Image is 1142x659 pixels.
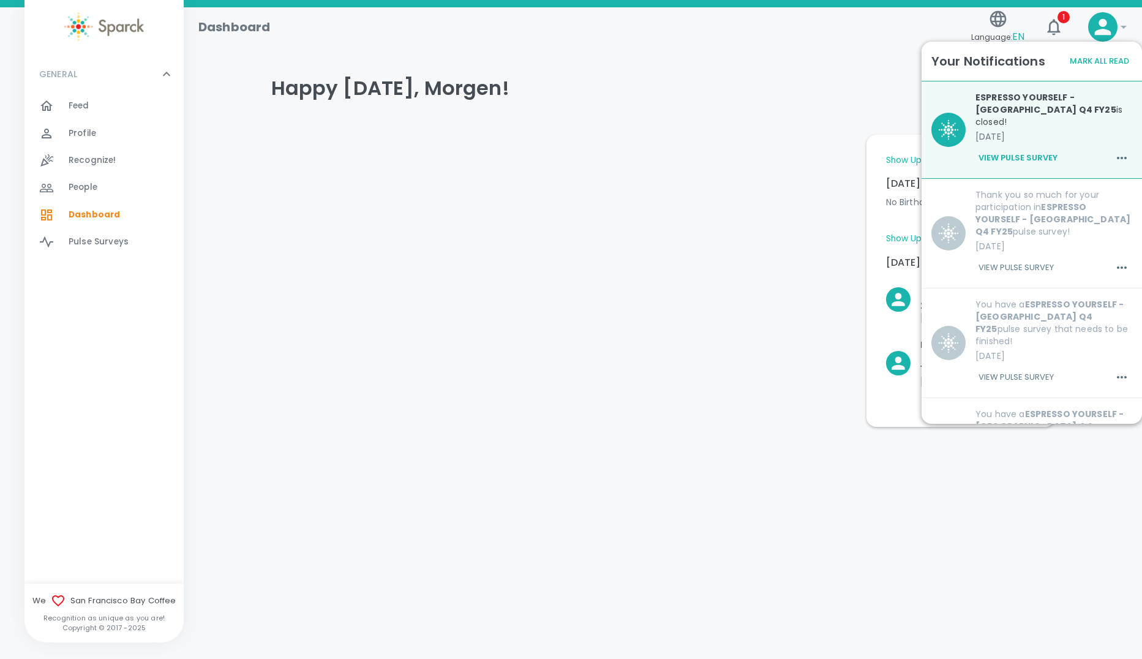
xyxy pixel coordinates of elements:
span: Feed [69,100,89,112]
p: [DATE] Anniversaries [886,255,1035,270]
p: 28- years [920,299,1035,312]
a: Pulse Surveys [24,228,184,255]
h4: Happy [DATE], Morgen! [271,76,1055,100]
a: Show Upcoming Anniversaries [886,233,1012,245]
a: Recognize! [24,147,184,174]
p: Ma. [PERSON_NAME] [PERSON_NAME] [920,339,1035,363]
span: People [69,181,97,194]
p: [DATE] [975,350,1132,362]
button: 1 [1039,12,1069,42]
button: View Pulse Survey [975,148,1061,168]
img: BQaiEiBogYIGKEBX0BIgaIGLCniC+Iy7N1stMIOgAAAABJRU5ErkJggg== [939,224,958,243]
button: Click to Recognize! [886,275,1035,324]
b: ESPRESSO YOURSELF - [GEOGRAPHIC_DATA] Q4 FY25 [975,91,1116,116]
button: View Pulse Survey [975,367,1057,388]
h6: Your Notifications [931,51,1045,71]
p: [DATE] [975,240,1132,252]
b: ESPRESSO YOURSELF - [GEOGRAPHIC_DATA] Q4 FY25 [975,201,1130,238]
a: Show Upcoming Birthdays [886,154,995,167]
p: [DATE] [920,375,1035,388]
b: ESPRESSO YOURSELF - [GEOGRAPHIC_DATA] Q4 FY25 [975,408,1124,445]
span: Recognize! [69,154,116,167]
p: [DATE] Birthdays [886,176,1035,191]
b: ESPRESSO YOURSELF - [GEOGRAPHIC_DATA] Q4 FY25 [975,298,1124,335]
span: Language: [971,29,1024,45]
img: BQaiEiBogYIGKEBX0BIgaIGLCniC+Iy7N1stMIOgAAAABJRU5ErkJggg== [939,120,958,140]
span: We San Francisco Bay Coffee [24,593,184,608]
p: is closed! [975,91,1132,128]
span: EN [1012,29,1024,43]
p: Recognition as unique as you are! [24,613,184,623]
div: Click to Recognize! [876,329,1035,388]
button: Mark All Read [1067,52,1132,71]
span: Dashboard [69,209,120,221]
img: Sparck logo [64,12,144,41]
a: Feed [24,92,184,119]
button: Click to Recognize! [886,339,1035,388]
p: GENERAL [39,68,77,80]
h1: Dashboard [198,17,270,37]
p: Thank you so much for your participation in pulse survey! [975,189,1132,238]
p: [DATE] [920,312,1035,324]
p: No Birthdays [DATE] [886,196,1035,208]
a: Dashboard [24,201,184,228]
div: GENERAL [24,56,184,92]
p: [DATE] [975,130,1132,143]
img: BQaiEiBogYIGKEBX0BIgaIGLCniC+Iy7N1stMIOgAAAABJRU5ErkJggg== [939,333,958,353]
p: 11- years [920,363,1035,375]
div: Click to Recognize! [876,265,1035,324]
p: You have a pulse survey that needs to be finished! [975,298,1132,347]
span: Pulse Surveys [69,236,129,248]
span: 1 [1057,11,1070,23]
button: View Pulse Survey [975,257,1057,278]
span: Profile [69,127,96,140]
a: Sparck logo [24,12,184,41]
p: [PERSON_NAME] [PERSON_NAME] [920,275,1035,299]
a: Profile [24,120,184,147]
p: You have a pulse survey that needs to be finished! [975,408,1132,457]
p: Copyright © 2017 - 2025 [24,623,184,633]
a: People [24,174,184,201]
button: Language:EN [966,6,1029,49]
div: GENERAL [24,92,184,260]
